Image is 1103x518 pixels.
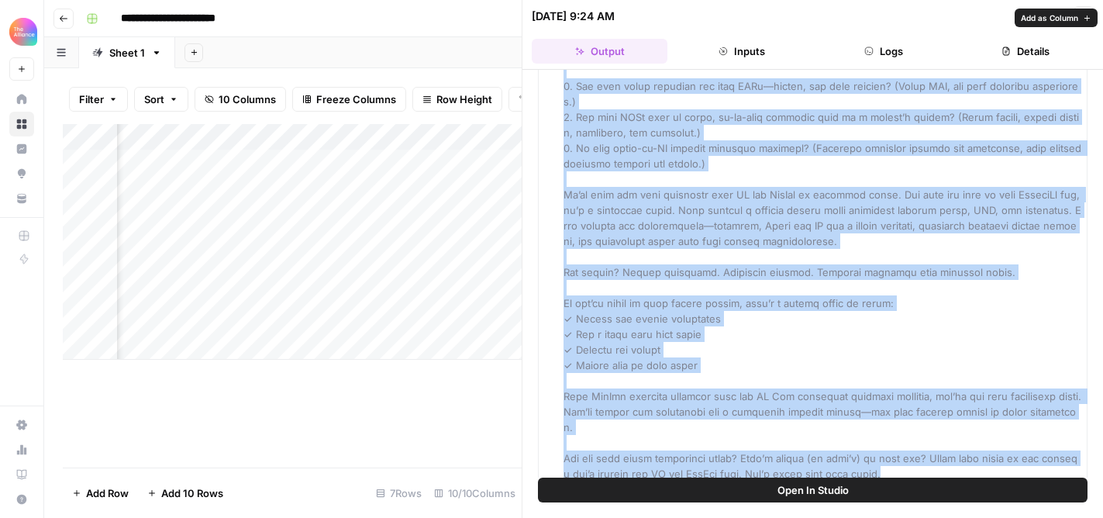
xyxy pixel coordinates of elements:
div: 10/10 Columns [428,481,522,506]
div: 7 Rows [370,481,428,506]
button: Add as Column [1015,9,1098,27]
div: [DATE] 9:24 AM [532,9,615,24]
a: Opportunities [9,161,34,186]
button: Inputs [674,39,809,64]
button: Details [958,39,1094,64]
button: Workspace: Alliance [9,12,34,51]
a: Browse [9,112,34,136]
span: Add as Column [1021,12,1078,24]
a: Usage [9,437,34,462]
a: Sheet 1 [79,37,175,68]
a: Learning Hub [9,462,34,487]
span: 10 Columns [219,92,276,107]
img: Alliance Logo [9,18,37,46]
button: Add Row [63,481,138,506]
button: Row Height [412,87,502,112]
a: Home [9,87,34,112]
button: 10 Columns [195,87,286,112]
a: Insights [9,136,34,161]
span: Add 10 Rows [161,485,223,501]
div: Sheet 1 [109,45,145,60]
span: Sort [144,92,164,107]
button: Add 10 Rows [138,481,233,506]
button: Open In Studio [538,478,1087,502]
a: Your Data [9,186,34,211]
a: Settings [9,413,34,437]
button: Output [532,39,667,64]
span: Open In Studio [777,482,849,498]
button: Logs [816,39,952,64]
button: Filter [69,87,128,112]
span: Freeze Columns [316,92,396,107]
button: Sort [134,87,188,112]
span: Add Row [86,485,129,501]
span: Filter [79,92,104,107]
button: Help + Support [9,487,34,512]
button: Freeze Columns [292,87,406,112]
span: Row Height [436,92,492,107]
